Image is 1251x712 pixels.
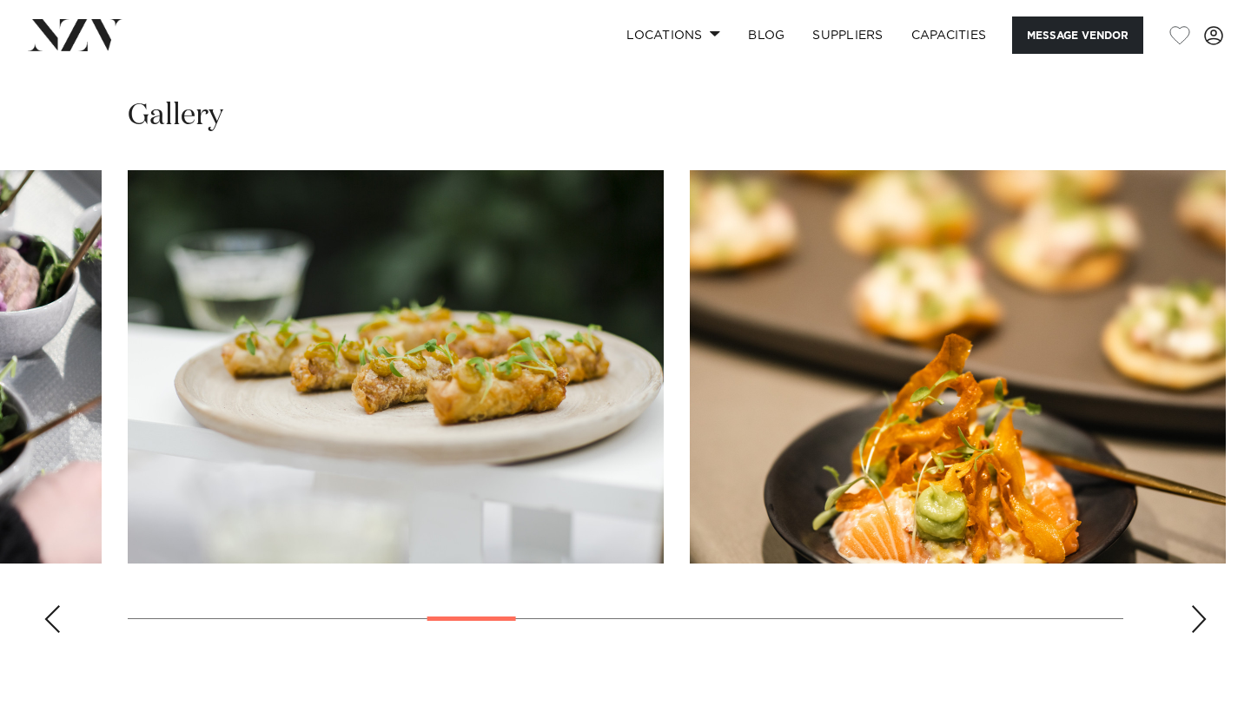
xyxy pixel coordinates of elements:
[734,16,798,54] a: BLOG
[690,170,1226,564] swiper-slide: 8 / 20
[128,96,223,135] h2: Gallery
[1012,16,1143,54] button: Message Vendor
[612,16,734,54] a: Locations
[128,170,664,564] swiper-slide: 7 / 20
[798,16,897,54] a: SUPPLIERS
[28,19,122,50] img: nzv-logo.png
[897,16,1001,54] a: Capacities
